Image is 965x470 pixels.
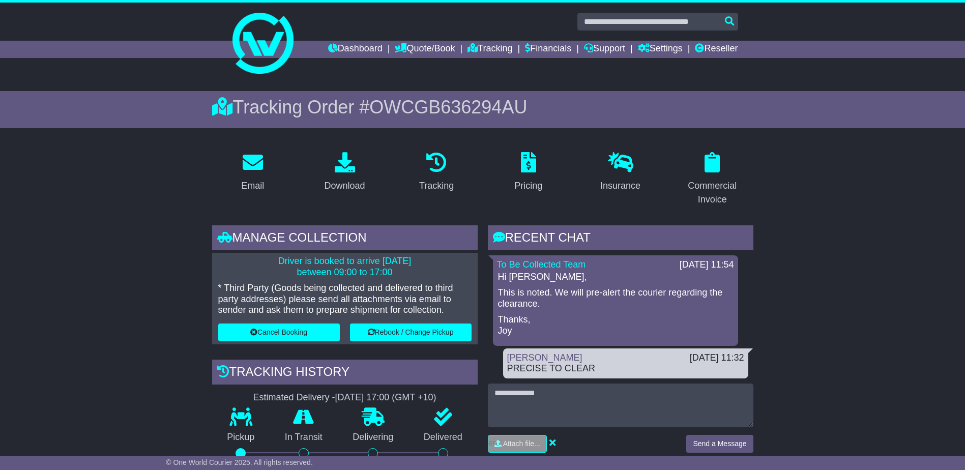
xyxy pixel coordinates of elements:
div: Tracking history [212,360,478,387]
a: Reseller [695,41,738,58]
p: Hi [PERSON_NAME], [498,272,733,283]
span: OWCGB636294AU [369,97,527,118]
a: Settings [638,41,683,58]
p: Pickup [212,432,270,443]
a: Email [235,149,271,196]
div: [DATE] 11:32 [690,352,744,364]
div: Email [241,179,264,193]
a: Dashboard [328,41,383,58]
div: Manage collection [212,225,478,253]
p: Delivered [408,432,478,443]
a: Pricing [508,149,549,196]
a: Quote/Book [395,41,455,58]
a: Support [584,41,625,58]
p: Delivering [338,432,409,443]
button: Cancel Booking [218,324,340,341]
button: Rebook / Change Pickup [350,324,472,341]
p: In Transit [270,432,338,443]
a: Tracking [413,149,460,196]
div: Insurance [600,179,640,193]
div: [DATE] 11:54 [680,259,734,271]
p: * Third Party (Goods being collected and delivered to third party addresses) please send all atta... [218,283,472,316]
div: RECENT CHAT [488,225,753,253]
div: Tracking Order # [212,96,753,118]
a: [PERSON_NAME] [507,352,582,363]
span: © One World Courier 2025. All rights reserved. [166,458,313,466]
p: Thanks, Joy [498,314,733,336]
div: Tracking [419,179,454,193]
div: [DATE] 17:00 (GMT +10) [335,392,436,403]
a: Download [317,149,371,196]
p: Driver is booked to arrive [DATE] between 09:00 to 17:00 [218,256,472,278]
a: Financials [525,41,571,58]
a: To Be Collected Team [497,259,586,270]
div: Estimated Delivery - [212,392,478,403]
div: Pricing [514,179,542,193]
a: Commercial Invoice [671,149,753,210]
div: Commercial Invoice [678,179,747,207]
a: Tracking [467,41,512,58]
button: Send a Message [686,435,753,453]
a: Insurance [594,149,647,196]
div: Download [324,179,365,193]
p: This is noted. We will pre-alert the courier regarding the clearance. [498,287,733,309]
div: PRECISE TO CLEAR [507,363,744,374]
